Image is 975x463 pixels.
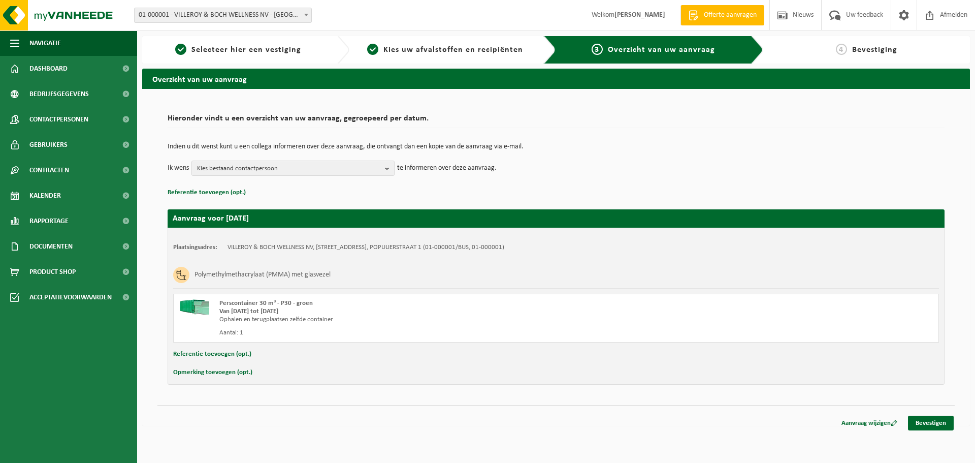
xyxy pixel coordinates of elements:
span: 01-000001 - VILLEROY & BOCH WELLNESS NV - ROESELARE [135,8,311,22]
span: 3 [592,44,603,55]
span: Kies bestaand contactpersoon [197,161,381,176]
p: Ik wens [168,161,189,176]
span: Kalender [29,183,61,208]
div: Ophalen en terugplaatsen zelfde container [219,316,597,324]
a: Bevestigen [908,416,954,430]
span: Dashboard [29,56,68,81]
button: Opmerking toevoegen (opt.) [173,366,252,379]
span: 1 [175,44,186,55]
a: 2Kies uw afvalstoffen en recipiënten [354,44,536,56]
button: Kies bestaand contactpersoon [191,161,395,176]
h2: Hieronder vindt u een overzicht van uw aanvraag, gegroepeerd per datum. [168,114,945,128]
span: Contracten [29,158,69,183]
span: 4 [836,44,847,55]
span: Documenten [29,234,73,259]
span: Kies uw afvalstoffen en recipiënten [383,46,523,54]
strong: Plaatsingsadres: [173,244,217,251]
span: Selecteer hier een vestiging [191,46,301,54]
strong: [PERSON_NAME] [614,11,665,19]
span: Product Shop [29,259,76,285]
span: Offerte aanvragen [701,10,759,20]
div: Aantal: 1 [219,329,597,337]
span: Acceptatievoorwaarden [29,285,112,310]
a: 1Selecteer hier een vestiging [147,44,329,56]
span: Contactpersonen [29,107,88,132]
span: Gebruikers [29,132,68,158]
p: te informeren over deze aanvraag. [397,161,497,176]
span: Overzicht van uw aanvraag [608,46,715,54]
button: Referentie toevoegen (opt.) [173,348,251,361]
h3: Polymethylmethacrylaat (PMMA) met glasvezel [194,267,331,283]
span: Perscontainer 30 m³ - P30 - groen [219,300,313,306]
span: 2 [367,44,378,55]
strong: Van [DATE] tot [DATE] [219,308,278,315]
td: VILLEROY & BOCH WELLNESS NV, [STREET_ADDRESS], POPULIERSTRAAT 1 (01-000001/BUS, 01-000001) [227,243,504,252]
a: Offerte aanvragen [680,5,764,25]
p: Indien u dit wenst kunt u een collega informeren over deze aanvraag, die ontvangt dan een kopie v... [168,143,945,150]
a: Aanvraag wijzigen [834,416,905,430]
span: Bevestiging [852,46,897,54]
span: Bedrijfsgegevens [29,81,89,107]
span: Navigatie [29,30,61,56]
span: 01-000001 - VILLEROY & BOCH WELLNESS NV - ROESELARE [134,8,312,23]
h2: Overzicht van uw aanvraag [142,69,970,88]
button: Referentie toevoegen (opt.) [168,186,246,199]
img: HK-XP-30-GN-00.png [179,299,209,315]
strong: Aanvraag voor [DATE] [173,214,249,223]
span: Rapportage [29,208,69,234]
